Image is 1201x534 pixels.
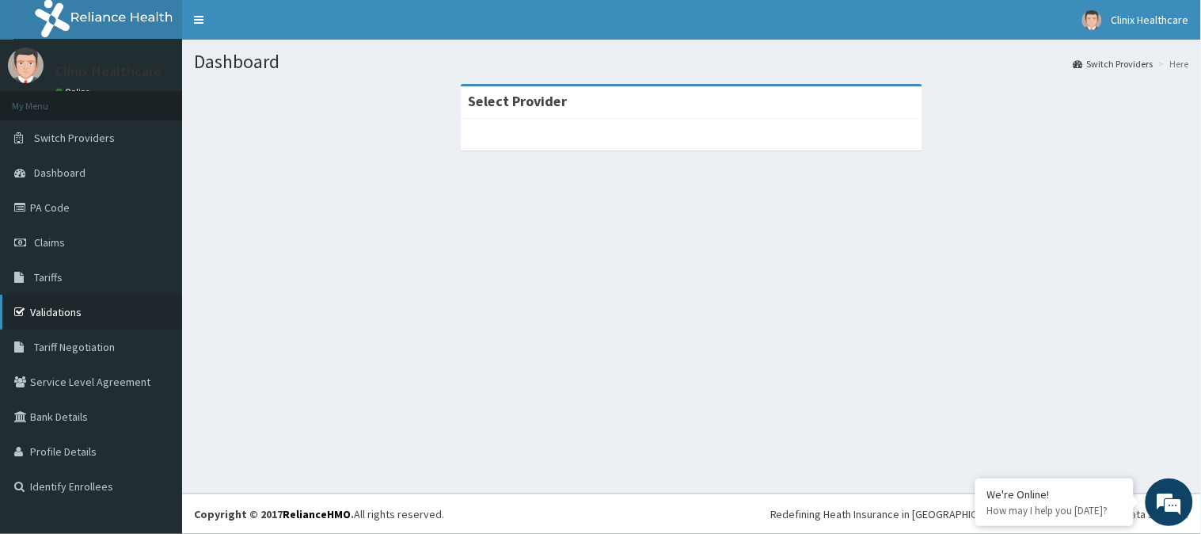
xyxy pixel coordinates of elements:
div: Redefining Heath Insurance in [GEOGRAPHIC_DATA] using Telemedicine and Data Science! [770,506,1189,522]
img: User Image [8,48,44,83]
footer: All rights reserved. [182,494,1201,534]
p: How may I help you today? [987,504,1122,517]
span: Clinix Healthcare [1112,13,1189,27]
span: Switch Providers [34,131,115,145]
div: Chat with us now [82,89,266,109]
img: d_794563401_company_1708531726252_794563401 [29,79,64,119]
span: Tariffs [34,270,63,284]
div: We're Online! [987,487,1122,502]
a: Online [55,86,93,97]
span: Tariff Negotiation [34,340,115,354]
div: Minimize live chat window [260,8,298,46]
strong: Copyright © 2017 . [194,507,354,521]
span: Dashboard [34,166,86,180]
strong: Select Provider [469,92,568,110]
p: Clinix Healthcare [55,64,162,78]
li: Here [1155,57,1189,71]
a: RelianceHMO [283,507,351,521]
span: We're online! [92,164,219,324]
img: User Image [1082,10,1102,30]
a: Switch Providers [1074,57,1153,71]
span: Claims [34,235,65,250]
h1: Dashboard [194,51,1189,72]
textarea: Type your message and hit 'Enter' [8,361,302,417]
